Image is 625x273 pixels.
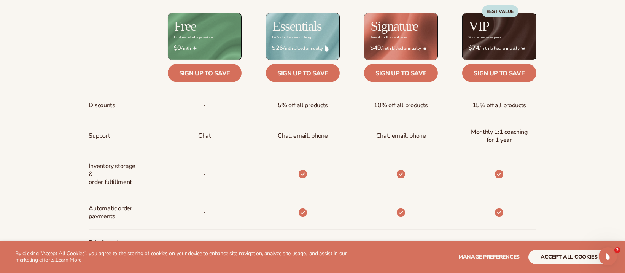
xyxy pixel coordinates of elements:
h2: VIP [469,19,489,33]
h2: Essentials [272,19,322,33]
div: We typically reply in a few hours [16,104,127,112]
p: By clicking "Accept All Cookies", you agree to the storing of cookies on your device to enhance s... [15,251,359,263]
a: How to start an ecommerce beauty brand in [DATE] [11,140,141,162]
a: Sign up to save [266,64,340,82]
a: Sign up to save [462,64,536,82]
span: 10% off all products [374,98,428,113]
strong: $0 [174,44,181,52]
a: Getting Started [11,125,141,140]
button: Manage preferences [458,250,520,264]
p: - [203,167,206,181]
img: Profile image for Andie [110,12,126,27]
span: 5% off all products [278,98,328,113]
b: - [399,240,403,252]
button: Help [102,203,152,233]
div: Your all-access pass. [468,35,502,40]
span: Help [121,222,133,227]
a: Learn More [56,256,81,263]
a: Sign up to save [168,64,242,82]
img: Free_Icon_bb6e7c7e-73f8-44bd-8ed0-223ea0fc522e.png [193,46,197,50]
div: Let’s do the damn thing. [272,35,312,40]
div: Getting Started [16,129,127,136]
img: Star_6.png [423,46,427,50]
div: Explore what's possible. [174,35,213,40]
img: free_bg.png [168,13,241,59]
h2: Free [174,19,196,33]
img: Signature_BG_eeb718c8-65ac-49e3-a4e5-327c6aa73146.jpg [364,13,437,59]
span: Priority order processing [89,236,140,258]
span: Learn how to start a private label beauty line with [PERSON_NAME] [16,184,136,198]
button: Messages [51,203,101,233]
div: What is [PERSON_NAME]?Learn how to start a private label beauty line with [PERSON_NAME] [8,169,144,205]
p: Chat [198,129,211,143]
img: logo [15,14,31,27]
div: How to start an ecommerce beauty brand in [DATE] [16,143,127,159]
div: BEST VALUE [482,5,518,17]
span: / mth [174,44,235,52]
span: / mth billed annually [468,44,530,52]
img: Crown_2d87c031-1b5a-4345-8312-a4356ddcde98.png [521,46,525,50]
span: Monthly 1:1 coaching for 1 year [468,125,530,147]
p: Chat, email, phone [278,129,328,143]
strong: $74 [468,44,479,52]
div: Send us a message [16,96,127,104]
span: / mth billed annually [272,44,334,52]
div: Close [131,12,145,26]
iframe: Intercom live chat [599,247,617,265]
span: 2 [614,247,620,253]
span: Discounts [89,98,115,113]
h2: Signature [371,19,418,33]
img: drop.png [325,45,329,52]
span: Automatic order payments [89,202,140,224]
span: 15% off all products [472,98,526,113]
span: Manage preferences [458,253,520,260]
p: Hi there 👋 [15,54,137,67]
span: Messages [63,222,89,227]
strong: $26 [272,44,283,52]
span: - [203,205,206,219]
span: Inventory storage & order fulfillment [89,159,140,189]
a: Sign up to save [364,64,438,82]
span: Home [17,222,34,227]
span: Support [89,129,110,143]
strong: $49 [370,44,381,52]
div: What is [PERSON_NAME]? [16,175,137,183]
span: / mth billed annually [370,44,432,52]
img: VIP_BG_199964bd-3653-43bc-8a67-789d2d7717b9.jpg [463,13,536,59]
button: accept all cookies [528,250,610,264]
div: Take it to the next level. [370,35,409,40]
div: Send us a messageWe typically reply in a few hours [8,89,145,118]
span: - [203,98,206,113]
img: Essentials_BG_9050f826-5aa9-47d9-a362-757b82c62641.jpg [266,13,339,59]
img: Profile image for Rochelle [96,12,111,27]
p: How can we help? [15,67,137,80]
span: - [203,240,206,254]
b: - [301,240,305,252]
span: Chat, email, phone [376,129,426,143]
